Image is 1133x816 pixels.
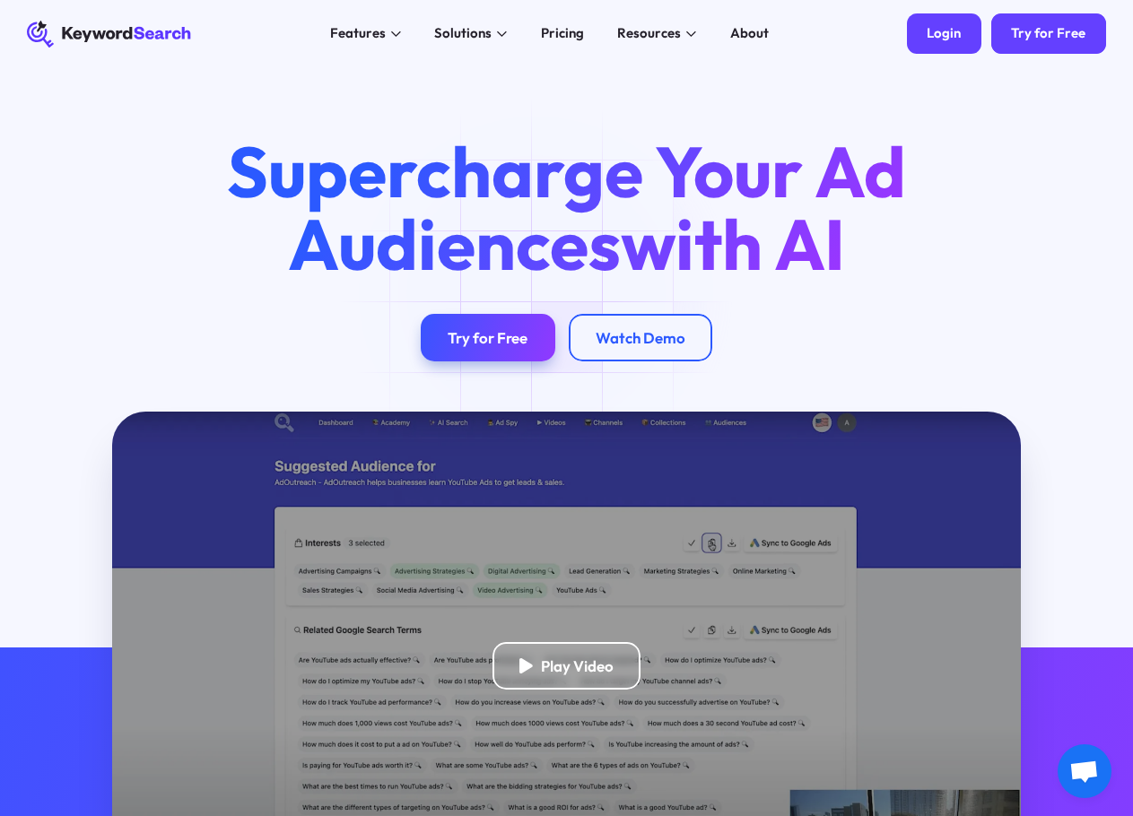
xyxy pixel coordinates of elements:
div: Watch Demo [596,328,685,347]
div: Play Video [541,656,614,675]
div: Try for Free [1011,25,1085,42]
div: Pricing [541,23,584,44]
a: Open chat [1058,744,1111,798]
div: About [730,23,769,44]
a: Login [907,13,981,54]
div: Login [927,25,961,42]
div: Solutions [434,23,492,44]
div: Try for Free [448,328,527,347]
h1: Supercharge Your Ad Audiences [196,135,937,280]
div: Resources [617,23,681,44]
a: Try for Free [421,314,554,361]
a: Pricing [530,21,594,48]
span: with AI [621,199,845,288]
a: Try for Free [991,13,1106,54]
a: About [719,21,779,48]
div: Features [330,23,386,44]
